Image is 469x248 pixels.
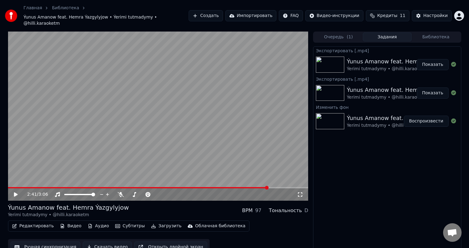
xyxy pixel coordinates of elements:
div: BPM [242,207,253,214]
span: 2:41 [27,191,37,198]
div: Ýerimi tutmadymy • @hilli.karaoketm [347,122,456,129]
div: Ýunus Amanow feat. Hemra Ýazgylyjow [347,114,456,122]
div: Ýerimi tutmadymy • @hilli.karaoketm [347,66,456,72]
div: Настройки [423,13,448,19]
div: / [27,191,42,198]
div: 97 [255,207,261,214]
div: Облачная библиотека [195,223,245,229]
button: Аудио [85,222,111,230]
button: Создать [189,10,223,21]
button: Загрузить [149,222,184,230]
button: Видео-инструкции [305,10,363,21]
a: Библиотека [52,5,79,11]
div: Экспортировать [.mp4] [313,47,461,54]
span: 3:06 [38,191,48,198]
button: FAQ [279,10,303,21]
button: Задания [363,32,412,41]
a: Главная [23,5,42,11]
a: Открытый чат [443,223,462,242]
div: Ýunus Amanow feat. Hemra Ýazgylyjow [8,203,129,212]
button: Воспроизвести [404,116,449,127]
div: Ýerimi tutmadymy • @hilli.karaoketm [8,212,129,218]
div: Ýerimi tutmadymy • @hilli.karaoketm [347,94,456,100]
button: Библиотека [412,32,460,41]
span: Кредиты [377,13,397,19]
button: Видео [57,222,84,230]
div: Экспортировать [.mp4] [313,75,461,83]
span: ( 1 ) [347,34,353,40]
button: Показать [417,88,449,99]
span: Ýunus Amanow feat. Hemra Ýazgylyjow • Ýerimi tutmadymy • @hilli.karaoketm [23,14,189,27]
button: Субтитры [113,222,147,230]
nav: breadcrumb [23,5,189,27]
div: D [304,207,308,214]
div: Ýunus Amanow feat. Hemra Ýazgylyjow [347,86,456,94]
button: Показать [417,59,449,70]
div: Изменить фон [313,103,461,111]
div: Ýunus Amanow feat. Hemra Ýazgylyjow [347,57,456,66]
button: Редактировать [10,222,57,230]
div: Тональность [269,207,302,214]
button: Кредиты11 [366,10,409,21]
button: Настройки [412,10,452,21]
img: youka [5,10,17,22]
span: 11 [400,13,405,19]
button: Очередь [314,32,363,41]
button: Импортировать [225,10,277,21]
